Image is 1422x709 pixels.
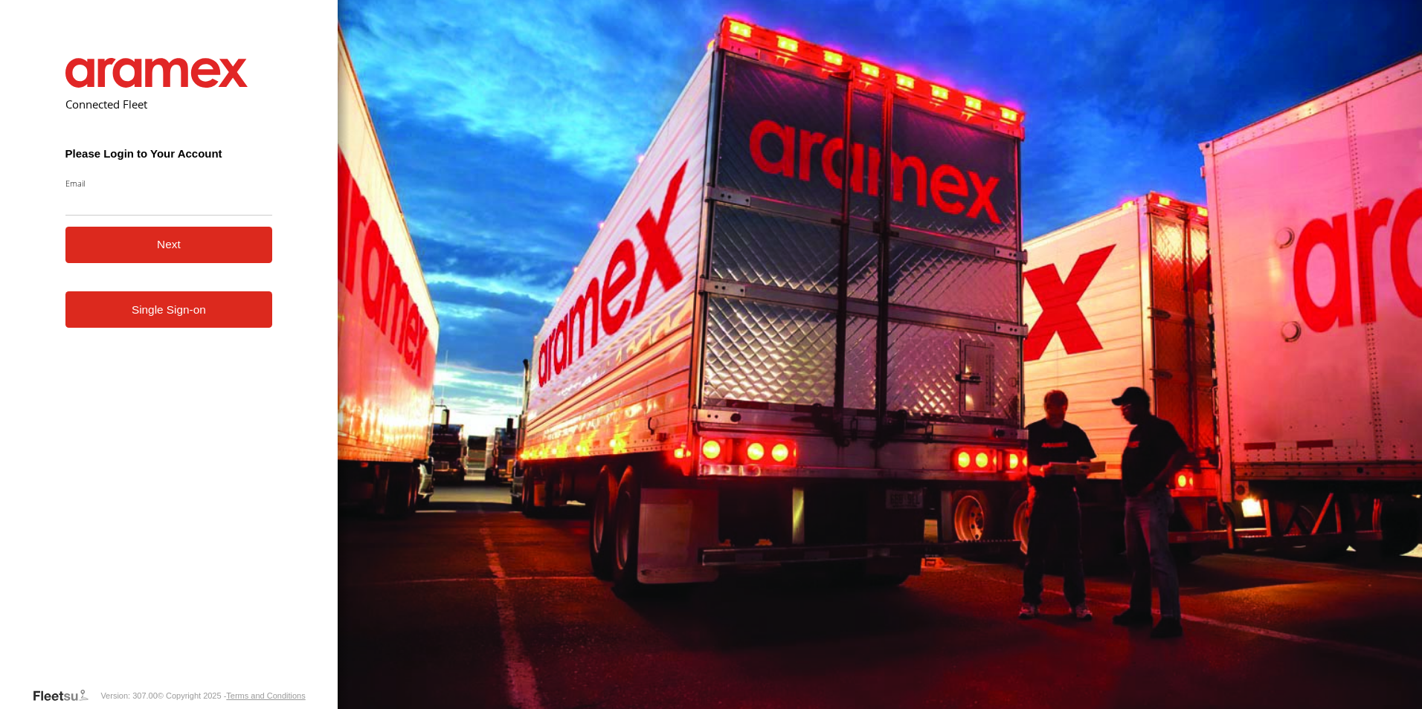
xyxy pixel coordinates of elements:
[65,58,248,88] img: Aramex
[158,691,306,700] div: © Copyright 2025 -
[65,291,273,328] a: Single Sign-on
[226,691,305,700] a: Terms and Conditions
[100,691,157,700] div: Version: 307.00
[65,147,273,160] h3: Please Login to Your Account
[65,97,273,111] h2: Connected Fleet
[32,688,100,703] a: Visit our Website
[65,227,273,263] button: Next
[65,178,273,189] label: Email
